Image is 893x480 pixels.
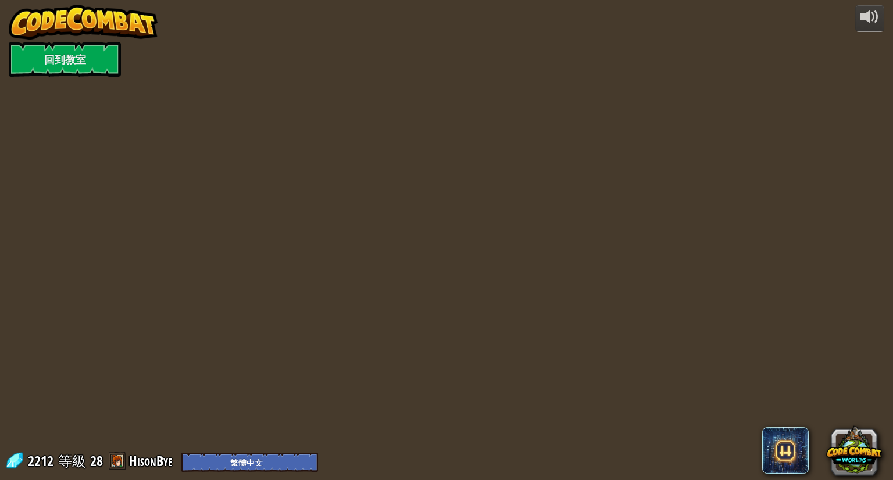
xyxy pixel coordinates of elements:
a: 回到教室 [9,42,121,77]
span: 28 [90,452,103,470]
button: 調整音量 [855,5,884,32]
a: HisonBye [129,452,176,470]
span: 2212 [28,452,57,470]
img: CodeCombat - Learn how to code by playing a game [9,5,158,40]
span: 等級 [58,452,86,471]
